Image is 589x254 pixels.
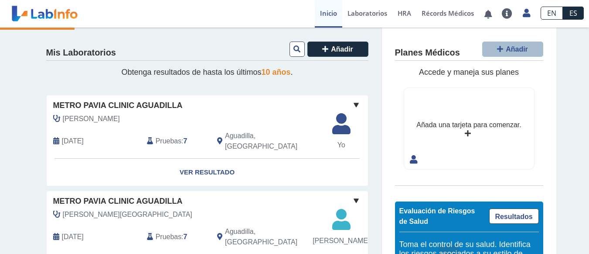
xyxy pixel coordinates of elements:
span: Evaluación de Riesgos de Salud [399,207,475,225]
span: [PERSON_NAME] [313,236,370,246]
a: ES [563,7,584,20]
h4: Planes Médicos [395,48,460,58]
span: HRA [398,9,411,17]
button: Añadir [307,42,368,57]
span: Accede y maneja sus planes [419,68,519,77]
span: Aguadilla, PR [225,131,321,152]
span: Yo [327,140,356,150]
span: Añadir [331,45,353,53]
span: Ayala, Elvia [63,209,192,220]
span: 2025-07-21 [62,136,84,146]
span: Roman Torreguitart, William [63,114,120,124]
span: Pruebas [156,232,181,242]
a: Ver Resultado [47,159,368,186]
b: 7 [184,233,187,240]
a: Resultados [489,209,539,224]
a: EN [541,7,563,20]
b: 7 [184,137,187,145]
span: 10 años [262,68,291,77]
div: : [140,131,211,152]
span: Aguadilla, PR [225,226,321,247]
button: Añadir [482,42,543,57]
h4: Mis Laboratorios [46,48,116,58]
span: Pruebas [156,136,181,146]
span: Metro Pavia Clinic Aguadilla [53,100,183,111]
span: Metro Pavia Clinic Aguadilla [53,195,183,207]
div: Añada una tarjeta para comenzar. [416,120,521,130]
div: : [140,226,211,247]
span: Obtenga resultados de hasta los últimos . [121,68,293,77]
span: 2025-05-16 [62,232,84,242]
span: Añadir [506,45,528,53]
